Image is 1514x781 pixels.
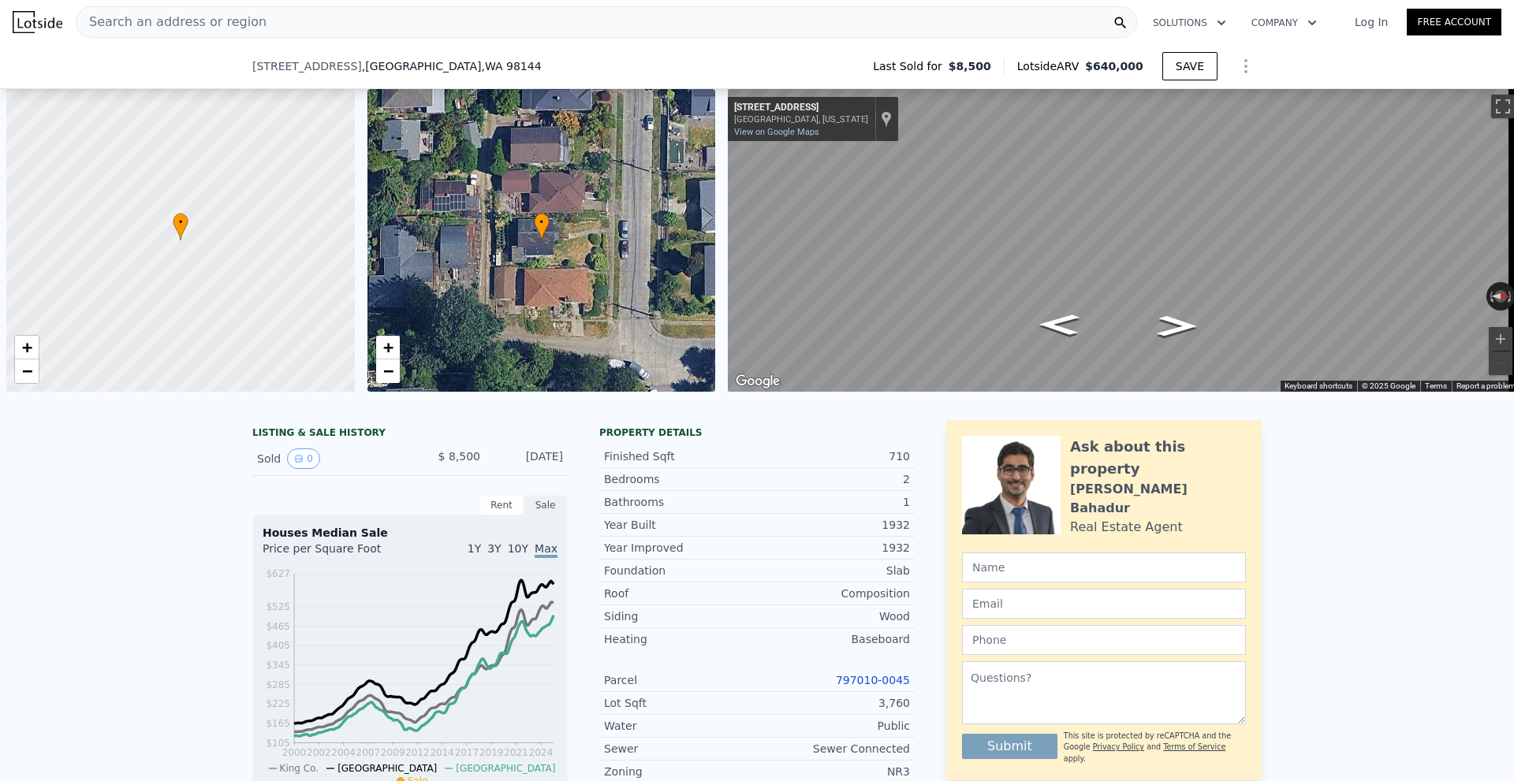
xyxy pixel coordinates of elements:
[962,625,1246,655] input: Phone
[1486,282,1495,311] button: Rotate counterclockwise
[1064,731,1246,764] div: This site is protected by reCAPTCHA and the Google and apply.
[604,494,757,510] div: Bathrooms
[757,540,910,556] div: 1932
[15,359,39,383] a: Zoom out
[1022,309,1097,340] path: Go South, 25th Ave S
[732,371,784,392] a: Open this area in Google Maps (opens a new window)
[282,747,307,758] tspan: 2000
[1163,742,1225,751] a: Terms of Service
[1362,381,1415,390] span: © 2025 Google
[266,640,290,651] tspan: $405
[881,110,892,128] a: Show location on map
[604,586,757,601] div: Roof
[430,747,454,758] tspan: 2014
[757,494,910,510] div: 1
[1489,351,1512,375] button: Zoom out
[836,674,910,686] a: 797010-0045
[757,764,910,779] div: NR3
[1239,9,1329,37] button: Company
[263,525,557,541] div: Houses Median Sale
[1407,9,1501,35] a: Free Account
[508,542,528,555] span: 10Y
[266,621,290,632] tspan: $465
[1070,436,1246,480] div: Ask about this property
[873,58,949,74] span: Last Sold for
[481,60,541,73] span: , WA 98144
[307,747,331,758] tspan: 2002
[604,672,757,688] div: Parcel
[757,608,910,624] div: Wood
[1285,381,1352,392] button: Keyboard shortcuts
[604,448,757,464] div: Finished Sqft
[266,698,290,709] tspan: $225
[266,738,290,749] tspan: $105
[376,336,400,359] a: Zoom in
[493,448,563,469] div: [DATE]
[266,718,290,729] tspan: $165
[1070,480,1246,518] div: [PERSON_NAME] Bahadur
[1093,742,1144,751] a: Privacy Policy
[13,11,62,33] img: Lotside
[487,542,501,555] span: 3Y
[604,631,757,647] div: Heating
[962,552,1246,582] input: Name
[535,542,557,558] span: Max
[382,361,393,381] span: −
[529,747,554,758] tspan: 2024
[604,718,757,734] div: Water
[266,601,290,612] tspan: $525
[604,764,757,779] div: Zoning
[280,763,319,774] span: King Co.
[455,747,479,758] tspan: 2017
[604,517,757,533] div: Year Built
[405,747,430,758] tspan: 2012
[331,747,356,758] tspan: 2004
[604,695,757,711] div: Lot Sqft
[962,734,1057,759] button: Submit
[734,114,868,125] div: [GEOGRAPHIC_DATA], [US_STATE]
[15,336,39,359] a: Zoom in
[22,337,32,357] span: +
[599,426,915,439] div: Property details
[22,361,32,381] span: −
[604,741,757,757] div: Sewer
[376,359,400,383] a: Zoom out
[263,541,410,566] div: Price per Square Foot
[757,631,910,647] div: Baseboard
[734,102,868,114] div: [STREET_ADDRESS]
[949,58,991,74] span: $8,500
[173,215,188,229] span: •
[468,542,481,555] span: 1Y
[479,495,524,515] div: Rent
[266,660,290,671] tspan: $345
[604,540,757,556] div: Year Improved
[1230,50,1262,82] button: Show Options
[337,763,437,774] span: [GEOGRAPHIC_DATA]
[252,58,362,74] span: [STREET_ADDRESS]
[757,563,910,578] div: Slab
[1085,60,1143,73] span: $640,000
[456,763,555,774] span: [GEOGRAPHIC_DATA]
[534,213,550,240] div: •
[604,608,757,624] div: Siding
[1070,518,1183,537] div: Real Estate Agent
[732,371,784,392] img: Google
[252,426,568,442] div: LISTING & SALE HISTORY
[381,747,405,758] tspan: 2009
[757,718,910,734] div: Public
[1140,311,1215,341] path: Go North, 25th Ave S
[1017,58,1085,74] span: Lotside ARV
[266,679,290,690] tspan: $285
[1140,9,1239,37] button: Solutions
[1489,327,1512,351] button: Zoom in
[534,215,550,229] span: •
[604,563,757,578] div: Foundation
[757,741,910,757] div: Sewer Connected
[504,747,528,758] tspan: 2021
[257,448,397,469] div: Sold
[1425,381,1447,390] a: Terms
[757,448,910,464] div: 710
[356,747,381,758] tspan: 2007
[76,13,267,32] span: Search an address or region
[1162,52,1218,80] button: SAVE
